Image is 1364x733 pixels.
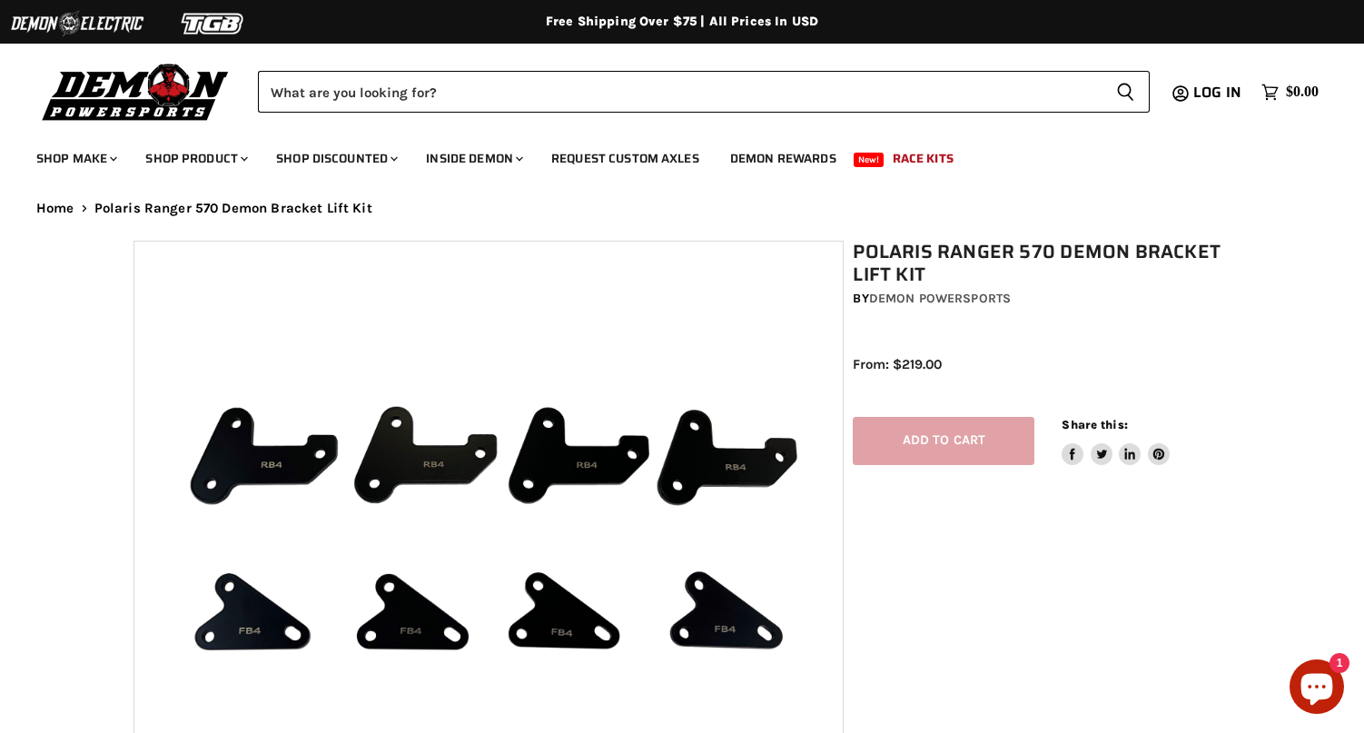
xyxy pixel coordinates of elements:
a: Request Custom Axles [538,140,713,177]
img: Demon Powersports [36,59,235,124]
span: From: $219.00 [853,356,942,372]
a: Shop Product [132,140,259,177]
span: $0.00 [1286,84,1319,101]
a: Demon Rewards [717,140,850,177]
span: Share this: [1062,418,1127,431]
a: Log in [1185,84,1252,101]
div: by [853,289,1240,309]
a: $0.00 [1252,79,1328,105]
a: Shop Make [23,140,128,177]
span: Log in [1193,81,1241,104]
aside: Share this: [1062,417,1170,465]
a: Home [36,201,74,216]
ul: Main menu [23,133,1314,177]
img: TGB Logo 2 [145,6,282,41]
input: Search [258,71,1102,113]
span: New! [854,153,885,167]
h1: Polaris Ranger 570 Demon Bracket Lift Kit [853,241,1240,286]
img: Demon Electric Logo 2 [9,6,145,41]
button: Search [1102,71,1150,113]
a: Race Kits [879,140,967,177]
a: Inside Demon [412,140,534,177]
span: Polaris Ranger 570 Demon Bracket Lift Kit [94,201,372,216]
inbox-online-store-chat: Shopify online store chat [1284,659,1349,718]
a: Demon Powersports [869,291,1011,306]
form: Product [258,71,1150,113]
a: Shop Discounted [262,140,409,177]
